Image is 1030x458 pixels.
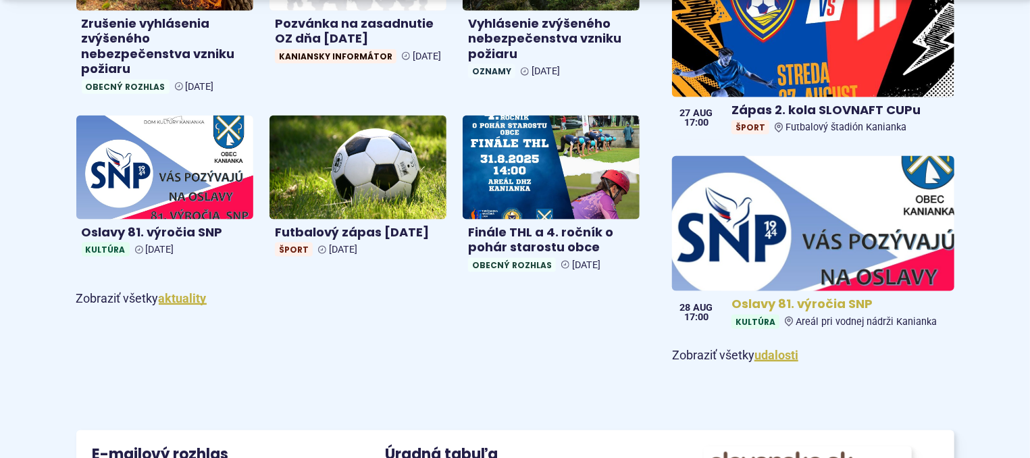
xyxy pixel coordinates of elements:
[146,244,174,255] span: [DATE]
[82,80,170,94] span: Obecný rozhlas
[159,291,207,305] a: Zobraziť všetky aktuality
[76,288,640,309] p: Zobraziť všetky
[275,16,441,47] h4: Pozvánka na zasadnutie OZ dňa [DATE]
[275,225,441,240] h4: Futbalový zápas [DATE]
[468,64,515,78] span: Oznamy
[694,303,713,313] span: aug
[754,348,798,362] a: Zobraziť všetky udalosti
[786,122,907,133] span: Futbalový štadión Kanianka
[468,225,634,255] h4: Finále THL a 4. ročník o pohár starostu obce
[468,16,634,62] h4: Vyhlásenie zvýšeného nebezpečenstva vzniku požiaru
[413,51,441,62] span: [DATE]
[731,120,769,134] span: Šport
[468,258,556,272] span: Obecný rozhlas
[463,116,640,278] a: Finále THL a 4. ročník o pohár starostu obce Obecný rozhlas [DATE]
[680,118,713,128] span: 17:00
[82,16,248,77] h4: Zrušenie vyhlásenia zvýšeného nebezpečenstva vzniku požiaru
[275,243,313,257] span: Šport
[572,259,600,271] span: [DATE]
[731,103,948,118] h4: Zápas 2. kola SLOVNAFT CUPu
[186,81,214,93] span: [DATE]
[329,244,357,255] span: [DATE]
[672,156,954,334] a: Oslavy 81. výročia SNP KultúraAreál pri vodnej nádrži Kanianka 28 aug 17:00
[672,345,954,366] p: Zobraziť všetky
[269,116,446,262] a: Futbalový zápas [DATE] Šport [DATE]
[731,315,779,329] span: Kultúra
[82,225,248,240] h4: Oslavy 81. výročia SNP
[694,109,713,118] span: aug
[82,243,130,257] span: Kultúra
[275,49,396,63] span: Kaniansky informátor
[680,313,713,322] span: 17:00
[680,303,691,313] span: 28
[796,316,937,328] span: Areál pri vodnej nádrži Kanianka
[680,109,691,118] span: 27
[731,297,948,312] h4: Oslavy 81. výročia SNP
[532,66,560,77] span: [DATE]
[76,116,253,262] a: Oslavy 81. výročia SNP Kultúra [DATE]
